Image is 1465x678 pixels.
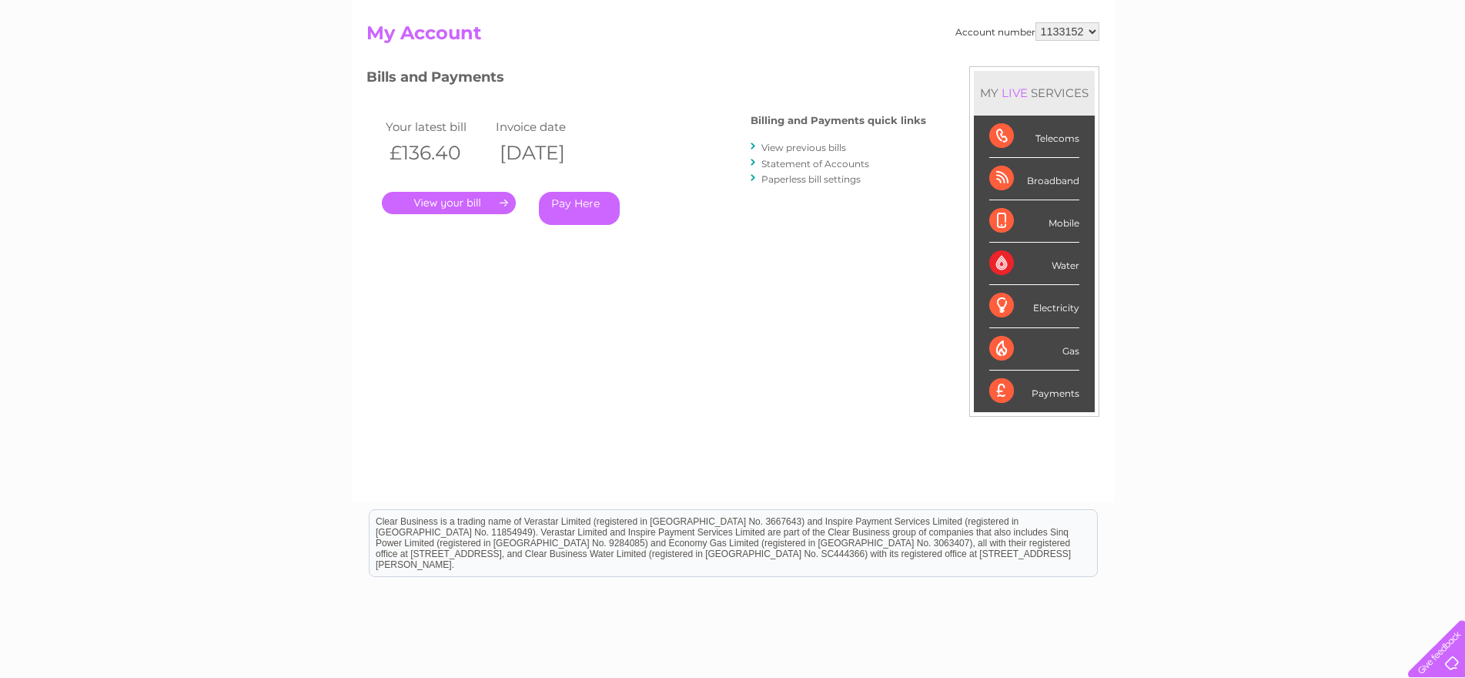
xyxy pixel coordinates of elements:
a: Pay Here [539,192,620,225]
td: Your latest bill [382,116,493,137]
a: Water [1194,65,1223,77]
a: Energy [1233,65,1266,77]
div: Water [989,243,1079,285]
h2: My Account [366,22,1099,52]
div: Gas [989,328,1079,371]
h4: Billing and Payments quick links [751,115,926,126]
a: Blog [1331,65,1353,77]
a: Contact [1363,65,1400,77]
th: £136.40 [382,137,493,169]
div: LIVE [998,86,1031,100]
img: logo.png [52,40,130,87]
a: Statement of Accounts [761,158,869,169]
div: Broadband [989,158,1079,200]
a: Log out [1414,65,1450,77]
a: Telecoms [1276,65,1322,77]
th: [DATE] [492,137,603,169]
div: Mobile [989,200,1079,243]
div: Account number [955,22,1099,41]
a: . [382,192,516,214]
div: Clear Business is a trading name of Verastar Limited (registered in [GEOGRAPHIC_DATA] No. 3667643... [370,8,1097,75]
div: Telecoms [989,116,1079,158]
a: 0333 014 3131 [1175,8,1281,27]
div: MY SERVICES [974,71,1095,115]
a: Paperless bill settings [761,173,861,185]
div: Electricity [989,285,1079,327]
div: Payments [989,371,1079,412]
td: Invoice date [492,116,603,137]
h3: Bills and Payments [366,66,926,93]
a: View previous bills [761,142,846,153]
